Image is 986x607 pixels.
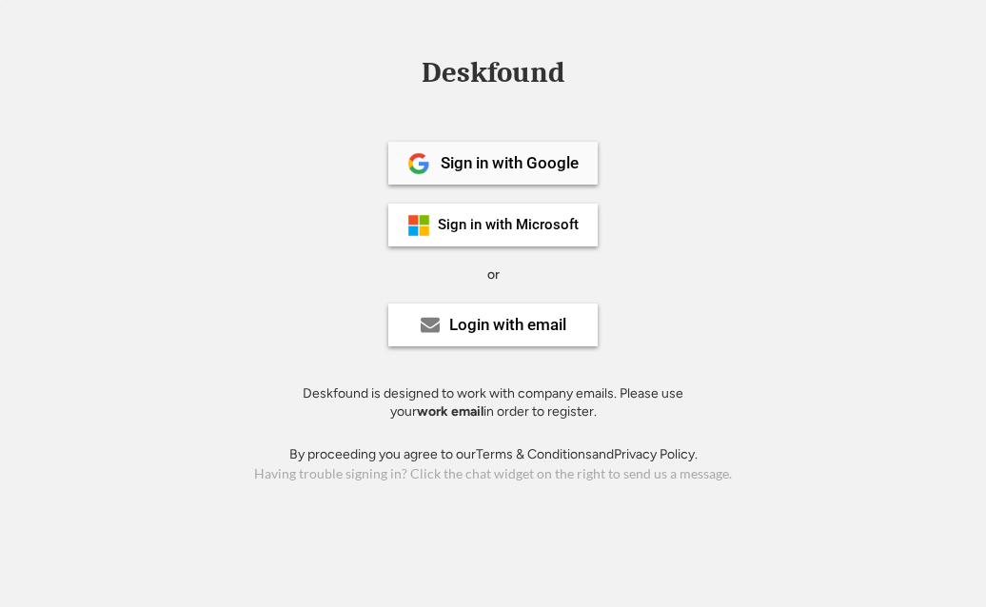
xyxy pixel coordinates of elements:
a: Privacy Policy. [614,446,698,462]
div: Deskfound [412,58,574,88]
div: Deskfound is designed to work with company emails. Please use your in order to register. [279,384,707,421]
img: ms-symbollockup_mssymbol_19.png [407,214,430,237]
img: 1024px-Google__G__Logo.svg.png [407,152,430,175]
div: Login with email [449,317,566,333]
strong: work email [417,403,483,420]
div: or [487,265,500,284]
div: Sign in with Microsoft [438,218,579,232]
div: Sign in with Google [441,155,579,171]
a: Terms & Conditions [476,446,592,462]
div: By proceeding you agree to our and [289,445,698,464]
